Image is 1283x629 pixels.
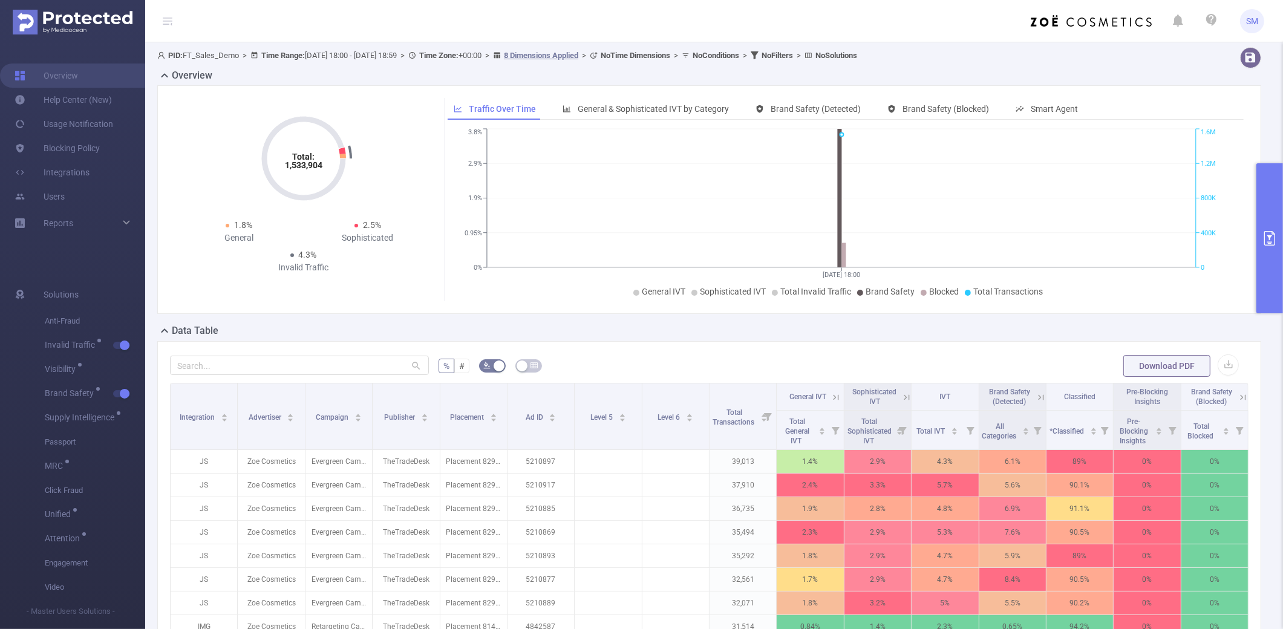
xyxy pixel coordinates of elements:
i: icon: caret-up [1155,426,1162,429]
span: Brand Safety (Detected) [989,388,1030,406]
span: *Classified [1050,427,1086,435]
span: All Categories [982,422,1019,440]
p: 7.6% [979,521,1046,544]
span: Visibility [45,365,80,373]
span: Campaign [316,413,350,422]
div: Sort [1090,426,1097,433]
tspan: 400K [1201,229,1216,237]
div: Sort [818,426,826,433]
p: 3.2% [844,592,911,614]
span: Total Transactions [713,408,756,426]
span: General IVT [789,393,826,401]
i: icon: caret-down [221,417,228,420]
span: Traffic Over Time [469,104,536,114]
p: 2.9% [844,568,911,591]
i: icon: table [531,362,538,369]
span: IVT [939,393,950,401]
p: 0% [1181,497,1248,520]
p: 6.1% [979,450,1046,473]
i: icon: caret-down [619,417,625,420]
span: > [578,51,590,60]
i: Filter menu [1029,411,1046,449]
span: > [739,51,751,60]
b: No Filters [762,51,793,60]
p: 1.7% [777,568,843,591]
i: icon: caret-up [818,426,825,429]
p: 4.3% [912,450,978,473]
div: Sort [951,426,958,433]
p: 8.4% [979,568,1046,591]
div: Sophisticated [304,232,433,244]
i: icon: caret-down [1090,430,1097,434]
i: icon: caret-up [421,412,428,416]
i: icon: caret-up [354,412,361,416]
p: 0% [1114,474,1180,497]
p: 0% [1114,592,1180,614]
i: icon: user [157,51,168,59]
p: 2.4% [777,474,843,497]
span: % [443,361,449,371]
p: JS [171,568,237,591]
p: TheTradeDesk [373,450,439,473]
i: Filter menu [1231,411,1248,449]
span: Video [45,575,145,599]
p: 36,735 [710,497,776,520]
span: 2.5% [363,220,381,230]
p: 32,561 [710,568,776,591]
tspan: 0% [474,264,482,272]
u: 8 Dimensions Applied [504,51,578,60]
p: 0% [1114,450,1180,473]
p: Zoe Cosmetics [238,521,304,544]
a: Usage Notification [15,112,113,136]
div: Sort [287,412,294,419]
span: Total Blocked [1187,422,1215,440]
p: 0% [1181,450,1248,473]
p: 1.4% [777,450,843,473]
div: Sort [686,412,693,419]
p: Evergreen Campaign [305,521,372,544]
div: Invalid Traffic [239,261,368,274]
p: 89% [1046,544,1113,567]
i: icon: caret-down [952,430,958,434]
span: Publisher [384,413,417,422]
tspan: 0 [1201,264,1204,272]
span: General & Sophisticated IVT by Category [578,104,729,114]
p: TheTradeDesk [373,544,439,567]
p: JS [171,592,237,614]
tspan: 0.95% [465,229,482,237]
p: Placement 8290435 [440,521,507,544]
i: icon: caret-down [687,417,693,420]
p: Placement 8290435 [440,450,507,473]
span: MRC [45,461,67,470]
p: Evergreen Campaign [305,474,372,497]
span: Total Invalid Traffic [780,287,851,296]
tspan: 1.6M [1201,129,1216,137]
p: 5210917 [508,474,574,497]
p: Evergreen Campaign [305,497,372,520]
span: Pre-Blocking Insights [1126,388,1168,406]
i: icon: caret-up [287,412,294,416]
p: 5.6% [979,474,1046,497]
b: No Time Dimensions [601,51,670,60]
i: icon: bg-colors [483,362,491,369]
p: 0% [1181,568,1248,591]
span: > [670,51,682,60]
span: Supply Intelligence [45,413,119,422]
p: 32,071 [710,592,776,614]
p: 2.9% [844,544,911,567]
span: Engagement [45,551,145,575]
i: Filter menu [1096,411,1113,449]
p: 5.3% [912,521,978,544]
span: Level 5 [590,413,615,422]
span: 4.3% [299,250,317,259]
div: Sort [221,412,228,419]
tspan: 1.9% [468,195,482,203]
p: 4.7% [912,568,978,591]
p: Zoe Cosmetics [238,474,304,497]
p: JS [171,544,237,567]
p: 5210889 [508,592,574,614]
p: Placement 8290435 [440,544,507,567]
p: 2.8% [844,497,911,520]
span: Classified [1064,393,1095,401]
p: 5.9% [979,544,1046,567]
